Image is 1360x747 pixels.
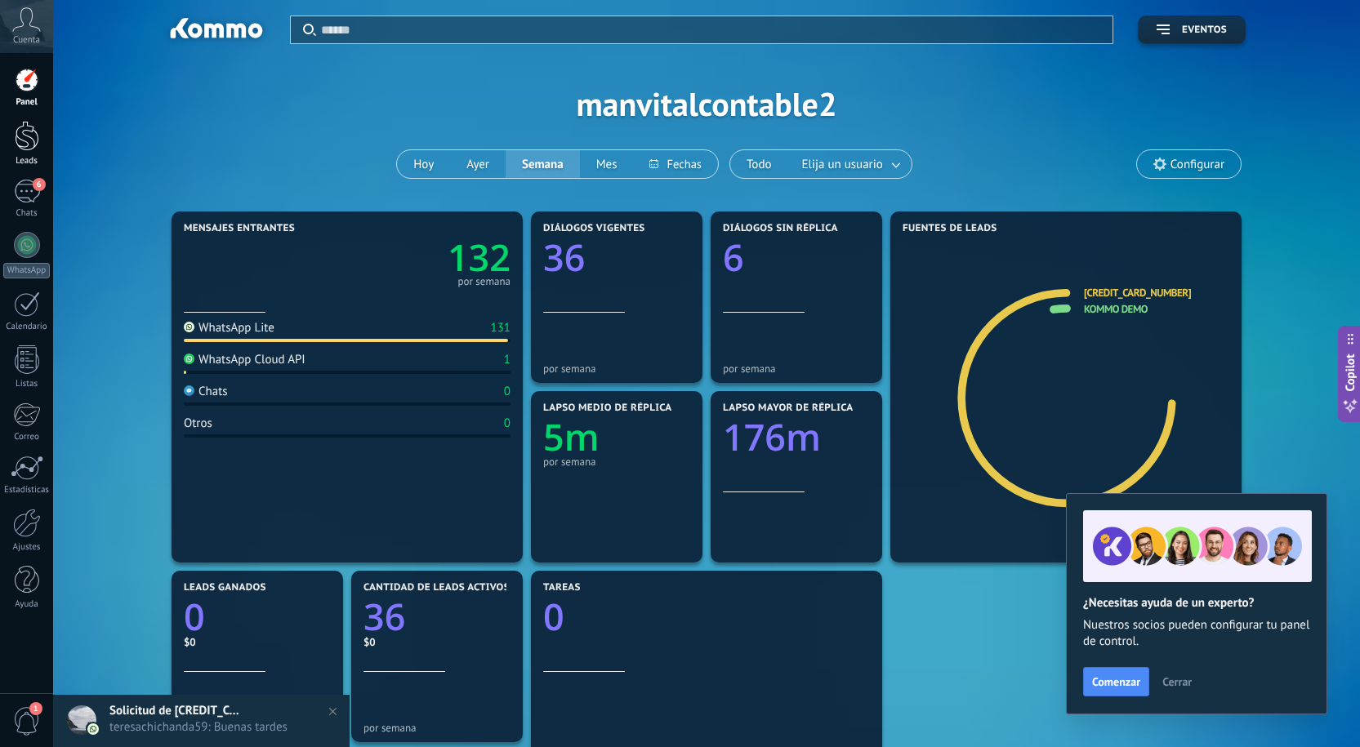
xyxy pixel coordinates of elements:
a: 132 [347,233,511,282]
button: Mes [580,150,634,178]
span: Lapso medio de réplica [543,402,672,414]
text: 36 [543,233,585,282]
text: 5m [543,412,600,462]
span: 1 [29,702,42,715]
span: teresachichanda59: Buenas tardes [109,719,326,735]
div: Otros [184,416,212,431]
text: 0 [543,592,564,642]
a: 0 [184,592,331,642]
button: Todo [730,150,788,178]
button: Hoy [397,150,450,178]
img: close_notification.svg [321,700,345,723]
button: Comenzar [1083,667,1149,696]
text: 176m [723,412,821,462]
span: Mensajes entrantes [184,223,295,234]
div: Chats [3,208,51,219]
text: 36 [363,592,405,642]
span: Leads ganados [184,582,266,594]
div: Estadísticas [3,485,51,496]
button: Cerrar [1155,669,1199,694]
div: Ajustes [3,542,51,553]
button: Elija un usuario [788,150,912,178]
span: Fuentes de leads [903,223,997,234]
div: por semana [723,362,870,375]
div: Chats [184,384,228,399]
div: por semana [543,456,690,468]
text: 6 [723,233,744,282]
a: 176m [723,412,870,462]
span: Diálogos vigentes [543,223,645,234]
a: [CREDIT_CARD_NUMBER] [1084,286,1191,300]
div: Correo [3,432,51,442]
div: WhatsApp Lite [184,320,274,336]
div: Listas [3,379,51,389]
img: com.amocrm.amocrmwa.svg [87,723,99,735]
button: Fechas [633,150,717,178]
h2: ¿Necesitas ayuda de un experto? [1083,595,1310,611]
span: 6 [33,178,46,191]
div: por semana [543,362,690,375]
img: Chats [184,385,194,396]
div: 0 [504,416,511,431]
div: Calendario [3,322,51,332]
div: 1 [504,352,511,367]
span: Eventos [1182,24,1227,36]
div: 131 [490,320,511,336]
img: WhatsApp Lite [184,322,194,332]
span: Tareas [543,582,581,594]
span: Cuenta [13,35,40,46]
a: Solicitud de [CREDIT_CARD_NUMBER]teresachichanda59: Buenas tardes [53,695,350,747]
span: Cantidad de leads activos [363,582,510,594]
button: Eventos [1138,16,1246,44]
div: WhatsApp Cloud API [184,352,305,367]
span: Comenzar [1092,676,1140,687]
span: Cerrar [1162,676,1192,687]
span: Solicitud de [CREDIT_CARD_NUMBER] [109,703,240,718]
div: por semana [457,278,511,286]
img: WhatsApp Cloud API [184,353,194,364]
text: 0 [184,592,205,642]
div: 0 [504,384,511,399]
span: Diálogos sin réplica [723,223,838,234]
button: Ayer [450,150,506,178]
div: Panel [3,97,51,108]
span: Elija un usuario [799,153,886,176]
div: $0 [184,635,331,649]
a: 0 [543,592,870,642]
span: Lapso mayor de réplica [723,402,853,414]
span: Configurar [1170,158,1224,171]
div: por semana [363,722,511,734]
button: Semana [506,150,580,178]
div: Ayuda [3,599,51,610]
div: $0 [363,635,511,649]
div: WhatsApp [3,263,50,278]
a: 36 [363,592,511,642]
div: Leads [3,156,51,167]
text: 132 [448,233,511,282]
span: Nuestros socios pueden configurar tu panel de control. [1083,617,1310,650]
span: Copilot [1342,353,1358,391]
a: Kommo Demo [1084,302,1148,316]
